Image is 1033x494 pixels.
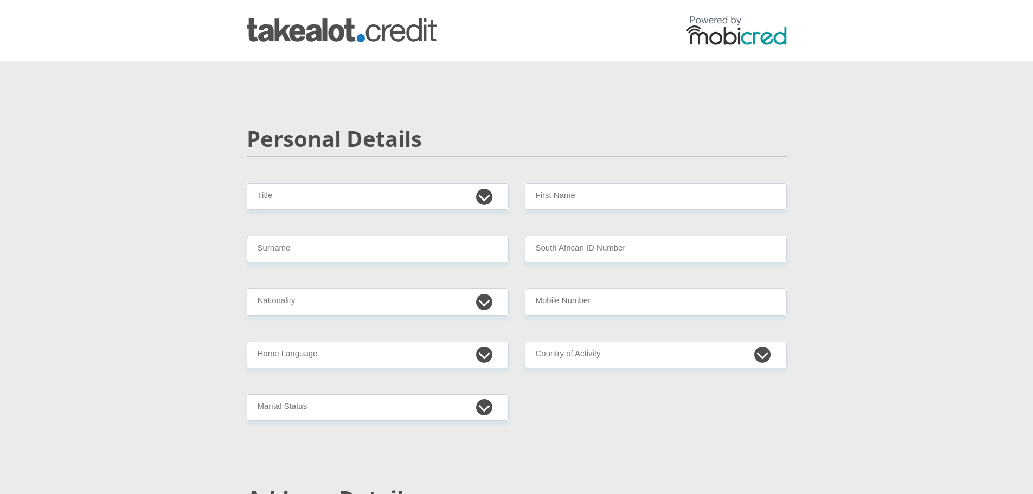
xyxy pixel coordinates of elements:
[525,288,787,315] input: Contact Number
[247,126,787,152] h2: Personal Details
[686,16,787,45] img: powered by mobicred logo
[247,236,509,262] input: Surname
[247,18,437,42] img: takealot_credit logo
[525,236,787,262] input: ID Number
[525,183,787,210] input: First Name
